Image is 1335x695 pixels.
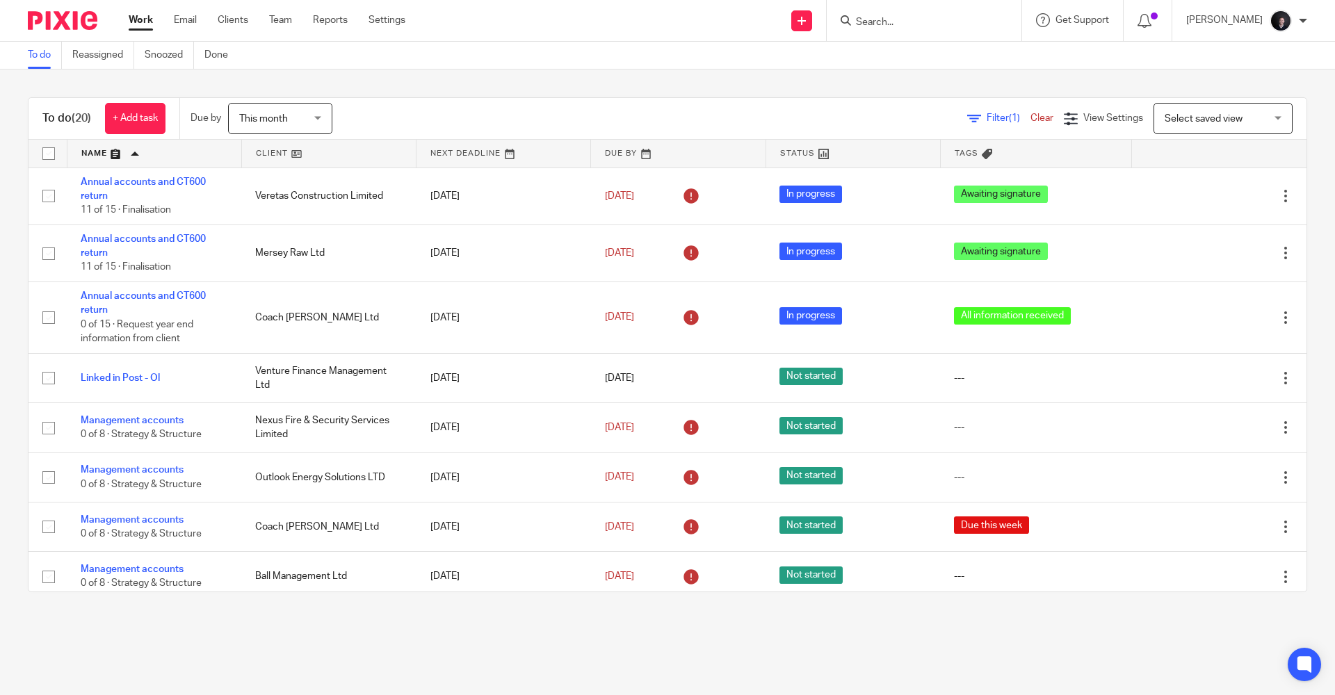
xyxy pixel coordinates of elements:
[779,243,842,260] span: In progress
[269,13,292,27] a: Team
[954,516,1029,534] span: Due this week
[955,149,978,157] span: Tags
[416,281,591,353] td: [DATE]
[954,371,1117,385] div: ---
[81,515,184,525] a: Management accounts
[72,113,91,124] span: (20)
[605,522,634,532] span: [DATE]
[81,465,184,475] a: Management accounts
[605,423,634,432] span: [DATE]
[416,167,591,224] td: [DATE]
[416,452,591,502] td: [DATE]
[954,307,1071,325] span: All information received
[605,191,634,201] span: [DATE]
[779,368,843,385] span: Not started
[954,569,1117,583] div: ---
[72,42,134,69] a: Reassigned
[1055,15,1109,25] span: Get Support
[218,13,248,27] a: Clients
[129,13,153,27] a: Work
[42,111,91,126] h1: To do
[605,473,634,482] span: [DATE]
[779,467,843,484] span: Not started
[81,579,202,589] span: 0 of 8 · Strategy & Structure
[81,177,206,201] a: Annual accounts and CT600 return
[605,373,634,383] span: [DATE]
[105,103,165,134] a: + Add task
[313,13,348,27] a: Reports
[855,17,980,29] input: Search
[145,42,194,69] a: Snoozed
[779,307,842,325] span: In progress
[605,248,634,258] span: [DATE]
[605,313,634,322] span: [DATE]
[987,113,1030,123] span: Filter
[416,403,591,452] td: [DATE]
[191,111,221,125] p: Due by
[81,205,171,215] span: 11 of 15 · Finalisation
[416,502,591,551] td: [DATE]
[1030,113,1053,123] a: Clear
[1009,113,1020,123] span: (1)
[81,263,171,272] span: 11 of 15 · Finalisation
[81,234,206,258] a: Annual accounts and CT600 return
[1083,113,1143,123] span: View Settings
[239,114,288,124] span: This month
[81,416,184,425] a: Management accounts
[1186,13,1263,27] p: [PERSON_NAME]
[369,13,405,27] a: Settings
[81,480,202,489] span: 0 of 8 · Strategy & Structure
[954,420,1117,434] div: ---
[241,502,416,551] td: Coach [PERSON_NAME] Ltd
[954,186,1048,203] span: Awaiting signature
[81,373,160,383] a: Linked in Post - Ol
[81,320,193,344] span: 0 of 15 · Request year end information from client
[779,186,842,203] span: In progress
[174,13,197,27] a: Email
[81,529,202,539] span: 0 of 8 · Strategy & Structure
[81,291,206,315] a: Annual accounts and CT600 return
[241,403,416,452] td: Nexus Fire & Security Services Limited
[416,353,591,402] td: [DATE]
[81,430,202,439] span: 0 of 8 · Strategy & Structure
[954,471,1117,484] div: ---
[28,11,97,30] img: Pixie
[81,564,184,574] a: Management accounts
[241,167,416,224] td: Veretas Construction Limited
[954,243,1048,260] span: Awaiting signature
[241,552,416,601] td: Ball Management Ltd
[416,552,591,601] td: [DATE]
[779,566,843,584] span: Not started
[605,571,634,581] span: [DATE]
[1165,114,1243,124] span: Select saved view
[779,516,843,534] span: Not started
[204,42,238,69] a: Done
[241,224,416,281] td: Mersey Raw Ltd
[241,281,416,353] td: Coach [PERSON_NAME] Ltd
[779,417,843,434] span: Not started
[28,42,62,69] a: To do
[1270,10,1292,32] img: 455A2509.jpg
[241,452,416,502] td: Outlook Energy Solutions LTD
[241,353,416,402] td: Venture Finance Management Ltd
[416,224,591,281] td: [DATE]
